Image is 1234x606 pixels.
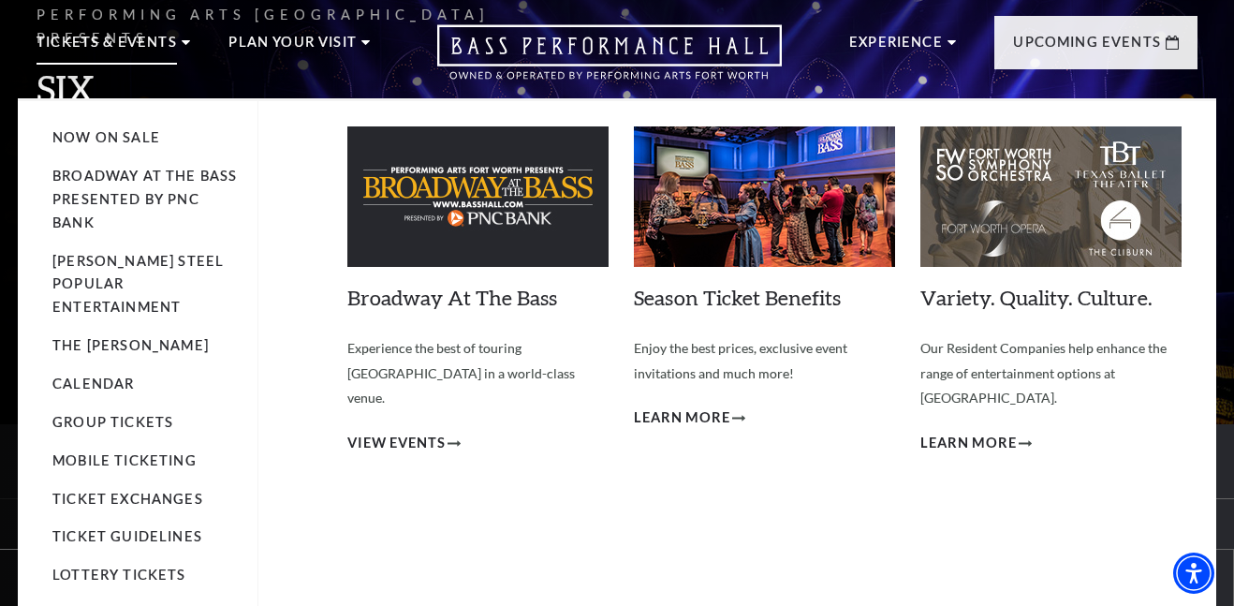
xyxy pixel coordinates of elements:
a: Ticket Exchanges [52,491,203,507]
a: Ticket Guidelines [52,528,202,544]
a: Variety. Quality. Culture. [920,285,1153,310]
p: Enjoy the best prices, exclusive event invitations and much more! [634,336,895,386]
p: Experience [849,31,943,65]
a: Now On Sale [52,129,160,145]
a: Calendar [52,376,134,392]
img: Variety. Quality. Culture. [920,126,1182,267]
a: Open this option [370,24,849,98]
a: Broadway At The Bass presented by PNC Bank [52,168,237,230]
a: Broadway At The Bass [347,285,557,310]
span: Learn More [634,406,730,430]
a: Group Tickets [52,414,173,430]
a: Lottery Tickets [52,567,186,583]
a: Mobile Ticketing [52,452,197,468]
p: Our Resident Companies help enhance the range of entertainment options at [GEOGRAPHIC_DATA]. [920,336,1182,411]
img: Season Ticket Benefits [634,126,895,267]
div: Accessibility Menu [1173,553,1214,594]
span: Learn More [920,432,1017,455]
span: View Events [347,432,446,455]
p: Upcoming Events [1013,31,1161,65]
p: Experience the best of touring [GEOGRAPHIC_DATA] in a world-class venue. [347,336,609,411]
a: Learn More Season Ticket Benefits [634,406,745,430]
a: View Events [347,432,461,455]
a: The [PERSON_NAME] [52,337,209,353]
img: Broadway At The Bass [347,126,609,267]
a: Learn More Variety. Quality. Culture. [920,432,1032,455]
a: Season Ticket Benefits [634,285,841,310]
a: [PERSON_NAME] Steel Popular Entertainment [52,253,224,316]
p: Plan Your Visit [228,31,357,65]
p: Tickets & Events [37,31,177,65]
